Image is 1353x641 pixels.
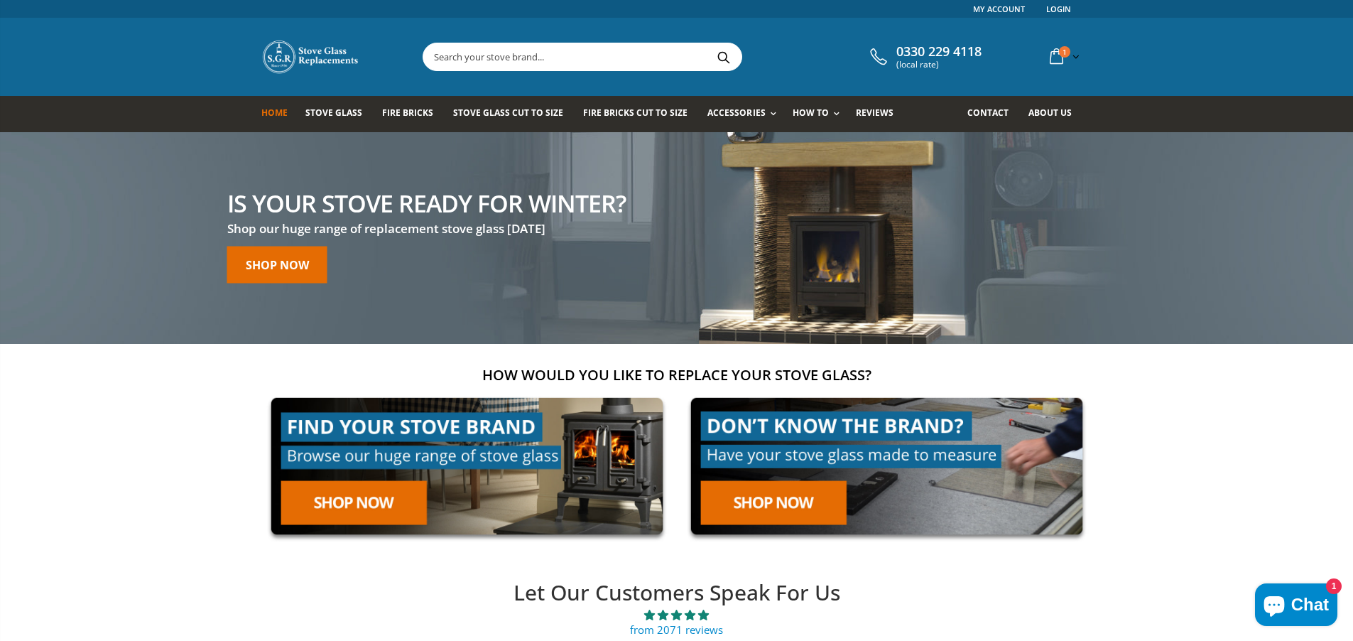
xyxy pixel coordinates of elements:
[793,96,847,132] a: How To
[261,39,361,75] img: Stove Glass Replacement
[256,608,1097,637] a: 4.89 stars from 2071 reviews
[256,578,1097,608] h2: Let Our Customers Speak For Us
[261,388,673,545] img: find-your-brand-cta_9b334d5d-5c94-48ed-825f-d7972bbdebd0.jpg
[856,107,893,119] span: Reviews
[967,96,1019,132] a: Contact
[1028,107,1072,119] span: About us
[708,43,740,70] button: Search
[305,107,362,119] span: Stove Glass
[856,96,904,132] a: Reviews
[1028,96,1082,132] a: About us
[707,96,783,132] a: Accessories
[681,388,1092,545] img: made-to-measure-cta_2cd95ceb-d519-4648-b0cf-d2d338fdf11f.jpg
[227,220,626,237] h3: Shop our huge range of replacement stove glass [DATE]
[1251,583,1342,630] inbox-online-store-chat: Shopify online store chat
[256,608,1097,623] span: 4.89 stars
[896,44,982,60] span: 0330 229 4118
[382,96,444,132] a: Fire Bricks
[453,107,563,119] span: Stove Glass Cut To Size
[382,107,433,119] span: Fire Bricks
[583,96,698,132] a: Fire Bricks Cut To Size
[1044,43,1082,70] a: 1
[423,43,901,70] input: Search your stove brand...
[305,96,373,132] a: Stove Glass
[707,107,765,119] span: Accessories
[261,107,288,119] span: Home
[227,246,327,283] a: Shop now
[261,365,1092,384] h2: How would you like to replace your stove glass?
[583,107,688,119] span: Fire Bricks Cut To Size
[896,60,982,70] span: (local rate)
[453,96,574,132] a: Stove Glass Cut To Size
[227,190,626,215] h2: Is your stove ready for winter?
[261,96,298,132] a: Home
[967,107,1009,119] span: Contact
[793,107,829,119] span: How To
[866,44,982,70] a: 0330 229 4118 (local rate)
[1059,46,1070,58] span: 1
[630,623,723,637] a: from 2071 reviews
